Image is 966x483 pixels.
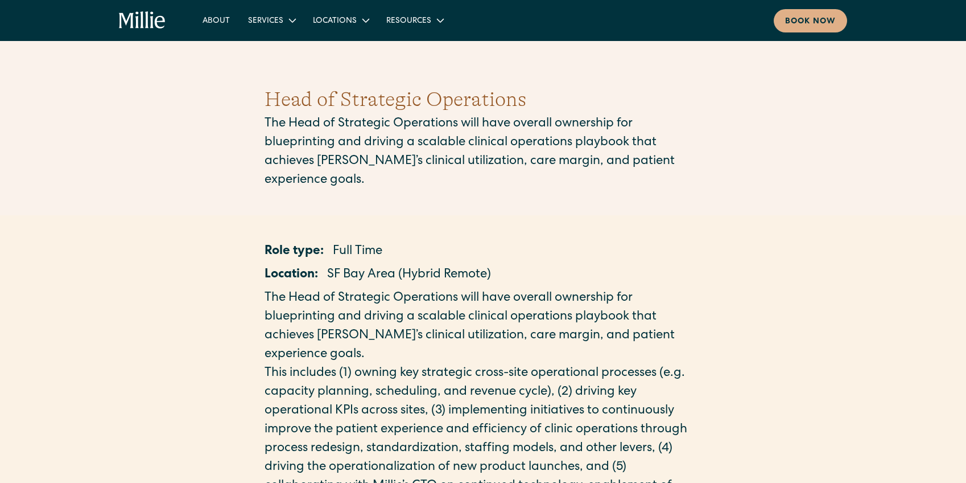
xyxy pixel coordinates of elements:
[377,11,452,30] div: Resources
[265,243,324,261] p: Role type:
[265,115,701,190] p: The Head of Strategic Operations will have overall ownership for blueprinting and driving a scala...
[785,16,836,28] div: Book now
[248,15,283,27] div: Services
[327,266,491,285] p: SF Bay Area (Hybrid Remote)
[313,15,357,27] div: Locations
[239,11,304,30] div: Services
[119,11,166,30] a: home
[304,11,377,30] div: Locations
[265,289,701,365] p: The Head of Strategic Operations will have overall ownership for blueprinting and driving a scala...
[265,266,318,285] p: Location:
[265,84,701,115] h1: Head of Strategic Operations
[386,15,431,27] div: Resources
[774,9,847,32] a: Book now
[193,11,239,30] a: About
[333,243,382,261] p: Full Time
